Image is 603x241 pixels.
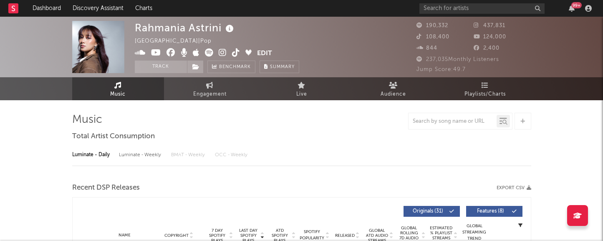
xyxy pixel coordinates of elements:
span: Benchmark [219,62,251,72]
input: Search for artists [419,3,545,14]
span: Total Artist Consumption [72,132,155,142]
span: Summary [270,65,295,69]
div: Rahmania Astrini [135,21,236,35]
button: Originals(31) [404,206,460,217]
div: Luminate - Weekly [119,148,163,162]
a: Benchmark [207,61,255,73]
span: Audience [381,89,406,99]
input: Search by song name or URL [409,118,497,125]
span: Originals ( 31 ) [409,209,447,214]
span: 844 [416,46,437,51]
a: Music [72,77,164,100]
span: Released [335,233,355,238]
a: Playlists/Charts [439,77,531,100]
div: Luminate - Daily [72,148,111,162]
span: Jump Score: 49.7 [416,67,466,72]
button: 99+ [569,5,575,12]
span: 437,831 [474,23,505,28]
div: [GEOGRAPHIC_DATA] | Pop [135,36,221,46]
span: 124,000 [474,34,506,40]
span: 108,400 [416,34,449,40]
span: 190,332 [416,23,448,28]
span: Music [110,89,126,99]
span: Copyright [164,233,189,238]
a: Engagement [164,77,256,100]
span: Features ( 8 ) [472,209,510,214]
div: Name [98,232,152,238]
button: Features(8) [466,206,522,217]
button: Track [135,61,187,73]
a: Audience [348,77,439,100]
div: 99 + [571,2,582,8]
span: 237,035 Monthly Listeners [416,57,499,62]
span: Live [296,89,307,99]
a: Live [256,77,348,100]
button: Export CSV [497,185,531,190]
button: Summary [260,61,299,73]
span: Recent DSP Releases [72,183,140,193]
span: 2,400 [474,46,500,51]
button: Edit [257,48,272,59]
span: Playlists/Charts [464,89,506,99]
span: Engagement [193,89,227,99]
